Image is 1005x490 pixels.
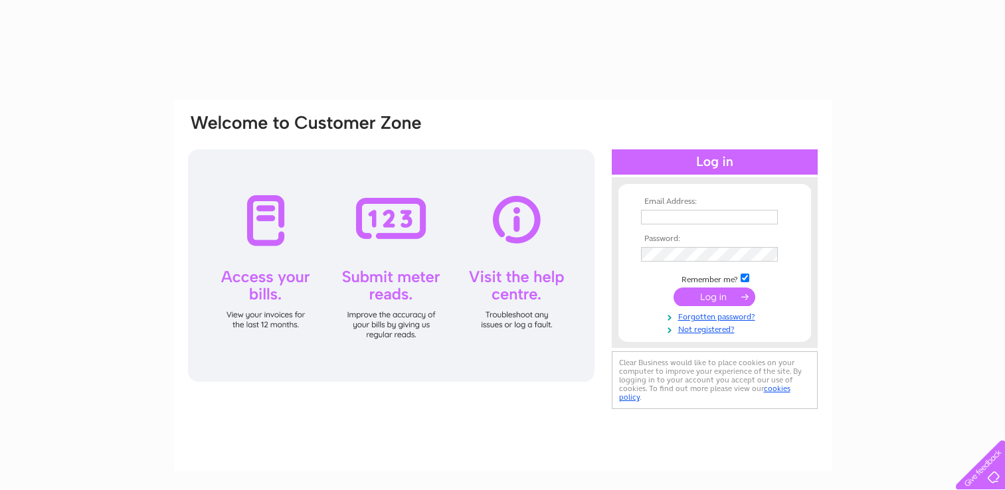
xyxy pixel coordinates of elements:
td: Remember me? [638,272,792,285]
div: Clear Business would like to place cookies on your computer to improve your experience of the sit... [612,351,818,409]
a: Not registered? [641,322,792,335]
a: Forgotten password? [641,309,792,322]
th: Password: [638,234,792,244]
input: Submit [674,287,755,306]
th: Email Address: [638,197,792,206]
a: cookies policy [619,384,790,402]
